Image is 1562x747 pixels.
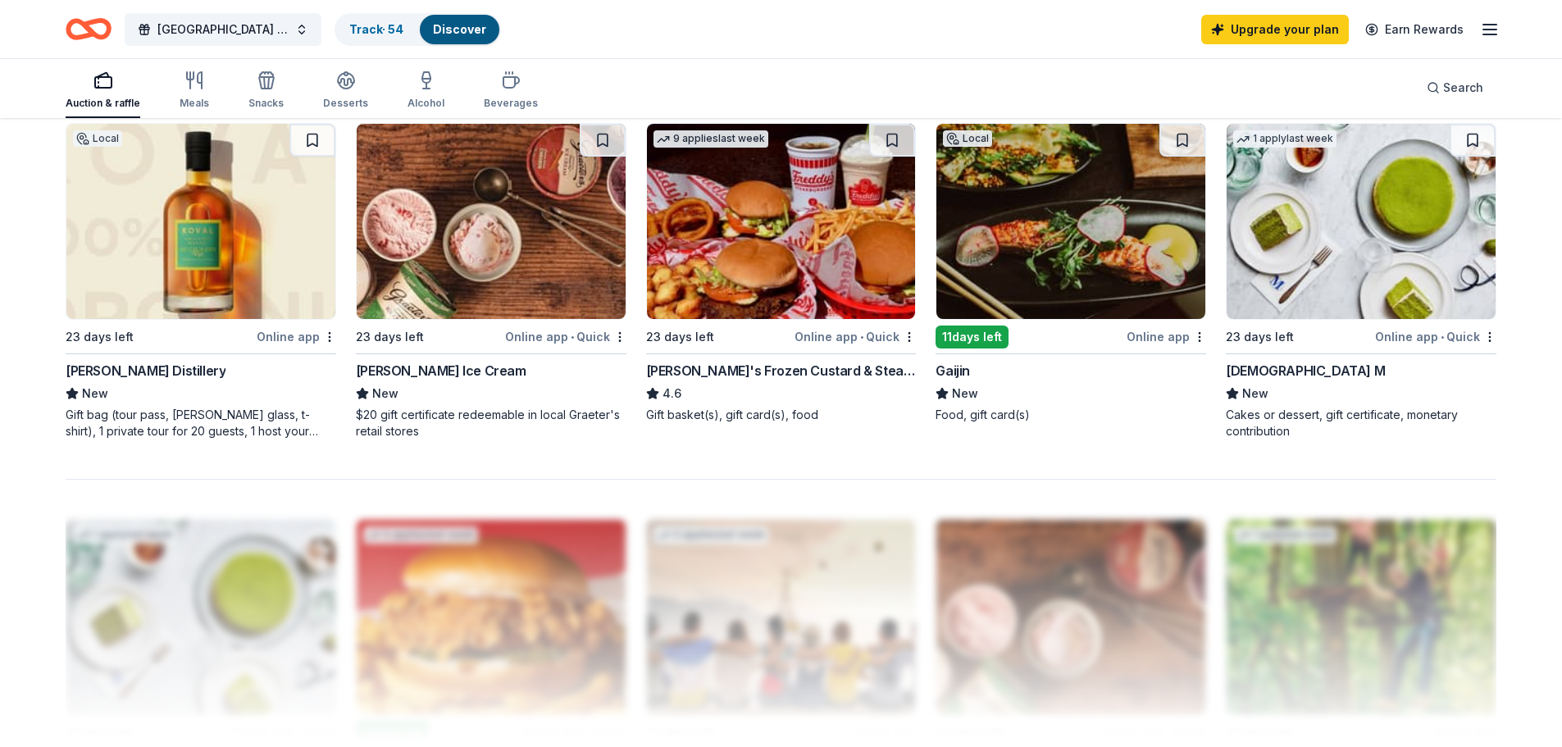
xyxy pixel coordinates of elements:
[357,124,626,319] img: Image for Graeter's Ice Cream
[646,361,917,380] div: [PERSON_NAME]'s Frozen Custard & Steakburgers
[936,407,1206,423] div: Food, gift card(s)
[1227,124,1496,319] img: Image for Lady M
[257,326,336,347] div: Online app
[66,124,335,319] img: Image for KOVAL Distillery
[936,361,970,380] div: Gaijin
[356,361,526,380] div: [PERSON_NAME] Ice Cream
[936,123,1206,423] a: Image for GaijinLocal11days leftOnline appGaijinNewFood, gift card(s)
[1226,361,1385,380] div: [DEMOGRAPHIC_DATA] M
[1242,384,1268,403] span: New
[157,20,289,39] span: [GEOGRAPHIC_DATA] Booster Club 2nd Annual Casino Night
[646,123,917,423] a: Image for Freddy's Frozen Custard & Steakburgers9 applieslast week23 days leftOnline app•Quick[PE...
[1375,326,1496,347] div: Online app Quick
[323,64,368,118] button: Desserts
[795,326,916,347] div: Online app Quick
[356,327,424,347] div: 23 days left
[505,326,626,347] div: Online app Quick
[66,97,140,110] div: Auction & raffle
[1127,326,1206,347] div: Online app
[936,326,1009,348] div: 11 days left
[335,13,501,46] button: Track· 54Discover
[73,130,122,147] div: Local
[1226,123,1496,440] a: Image for Lady M1 applylast week23 days leftOnline app•Quick[DEMOGRAPHIC_DATA] MNewCakes or desse...
[1226,407,1496,440] div: Cakes or dessert, gift certificate, monetary contribution
[66,64,140,118] button: Auction & raffle
[408,97,444,110] div: Alcohol
[180,64,209,118] button: Meals
[1443,78,1483,98] span: Search
[484,97,538,110] div: Beverages
[1441,330,1444,344] span: •
[408,64,444,118] button: Alcohol
[349,22,403,36] a: Track· 54
[323,97,368,110] div: Desserts
[82,384,108,403] span: New
[248,64,284,118] button: Snacks
[936,124,1205,319] img: Image for Gaijin
[66,327,134,347] div: 23 days left
[66,123,336,440] a: Image for KOVAL DistilleryLocal23 days leftOnline app[PERSON_NAME] DistilleryNewGift bag (tour pa...
[66,407,336,440] div: Gift bag (tour pass, [PERSON_NAME] glass, t-shirt), 1 private tour for 20 guests, 1 host your cha...
[663,384,681,403] span: 4.6
[180,97,209,110] div: Meals
[125,13,321,46] button: [GEOGRAPHIC_DATA] Booster Club 2nd Annual Casino Night
[646,407,917,423] div: Gift basket(s), gift card(s), food
[248,97,284,110] div: Snacks
[372,384,398,403] span: New
[1233,130,1337,148] div: 1 apply last week
[943,130,992,147] div: Local
[1355,15,1473,44] a: Earn Rewards
[647,124,916,319] img: Image for Freddy's Frozen Custard & Steakburgers
[356,407,626,440] div: $20 gift certificate redeemable in local Graeter's retail stores
[952,384,978,403] span: New
[1226,327,1294,347] div: 23 days left
[860,330,863,344] span: •
[356,123,626,440] a: Image for Graeter's Ice Cream23 days leftOnline app•Quick[PERSON_NAME] Ice CreamNew$20 gift certi...
[1201,15,1349,44] a: Upgrade your plan
[66,10,112,48] a: Home
[1414,71,1496,104] button: Search
[433,22,486,36] a: Discover
[646,327,714,347] div: 23 days left
[66,361,225,380] div: [PERSON_NAME] Distillery
[653,130,768,148] div: 9 applies last week
[571,330,574,344] span: •
[484,64,538,118] button: Beverages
